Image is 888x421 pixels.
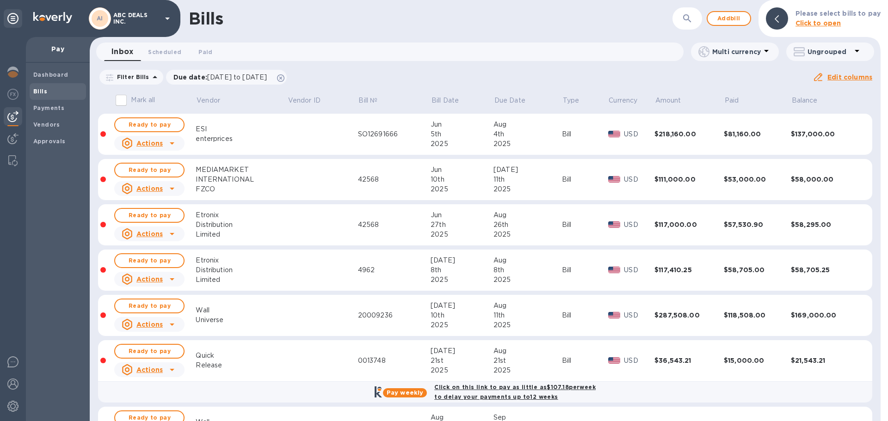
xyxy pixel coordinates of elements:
p: USD [624,175,654,184]
div: 8th [431,265,493,275]
b: Click on this link to pay as little as $107.18 per week to delay your payments up to 12 weeks [434,384,596,400]
div: 2025 [431,366,493,375]
u: Actions [136,230,163,238]
img: USD [608,267,621,273]
div: Aug [493,346,562,356]
div: 42568 [358,220,431,230]
u: Actions [136,275,163,283]
div: Bill [562,356,608,366]
div: Distribution [196,220,287,230]
span: Paid [725,96,751,105]
div: 2025 [431,184,493,194]
div: 11th [493,175,562,184]
div: [DATE] [431,256,493,265]
img: USD [608,131,621,137]
span: Add bill [715,13,743,24]
div: 2025 [493,184,562,194]
p: Vendor ID [288,96,321,105]
img: USD [608,312,621,318]
span: Ready to pay [123,255,176,266]
p: USD [624,220,654,230]
div: $58,000.00 [791,175,861,184]
b: Pay weekly [387,389,423,396]
img: Logo [33,12,72,23]
div: 2025 [493,139,562,149]
div: Jun [431,210,493,220]
div: Etronix [196,210,287,220]
div: $58,705.25 [791,265,861,275]
div: Distribution [196,265,287,275]
span: Inbox [111,45,133,58]
div: Bill [562,175,608,184]
div: Aug [493,301,562,311]
p: USD [624,129,654,139]
img: USD [608,176,621,183]
button: Ready to pay [114,117,185,132]
div: 27th [431,220,493,230]
span: Amount [655,96,693,105]
p: ABC DEALS INC. [113,12,160,25]
div: Limited [196,275,287,285]
div: $117,000.00 [654,220,724,229]
u: Actions [136,140,163,147]
span: Bill № [358,96,389,105]
button: Ready to pay [114,163,185,177]
div: $118,508.00 [724,311,791,320]
u: Edit columns [827,73,872,81]
div: 2025 [431,139,493,149]
b: Dashboard [33,71,68,78]
span: Currency [609,96,637,105]
div: $287,508.00 [654,311,724,320]
p: Multi currency [712,47,761,56]
div: Universe [196,315,287,325]
div: INTERNATIONAL [196,175,287,184]
div: 20009236 [358,311,431,320]
div: Bill [562,265,608,275]
div: SO12691666 [358,129,431,139]
div: 21st [431,356,493,366]
div: $21,543.21 [791,356,861,365]
div: Bill [562,129,608,139]
div: 2025 [493,320,562,330]
p: Mark all [131,95,155,105]
div: $137,000.00 [791,129,861,139]
span: Vendor ID [288,96,333,105]
div: $111,000.00 [654,175,724,184]
div: 8th [493,265,562,275]
div: Limited [196,230,287,239]
span: Ready to pay [123,346,176,357]
div: $57,530.90 [724,220,791,229]
div: Bill [562,220,608,230]
span: Due Date [494,96,537,105]
img: USD [608,357,621,364]
p: Balance [792,96,818,105]
button: Ready to pay [114,253,185,268]
b: Please select bills to pay [795,10,881,17]
p: Amount [655,96,681,105]
div: 5th [431,129,493,139]
div: ESI [196,124,287,134]
div: 42568 [358,175,431,184]
div: FZCO [196,184,287,194]
img: USD [608,221,621,228]
div: Aug [493,210,562,220]
span: Paid [198,47,212,57]
div: [DATE] [493,165,562,175]
div: [DATE] [431,346,493,356]
span: Bill Date [432,96,471,105]
b: AI [97,15,103,22]
div: 2025 [493,366,562,375]
div: $81,160.00 [724,129,791,139]
b: Bills [33,88,47,95]
div: $58,705.00 [724,265,791,275]
p: Due Date [494,96,525,105]
div: 2025 [493,230,562,239]
p: Pay [33,44,82,54]
div: 2025 [431,320,493,330]
span: Type [563,96,592,105]
span: Ready to pay [123,165,176,176]
div: Etronix [196,256,287,265]
span: Vendor [197,96,232,105]
div: 21st [493,356,562,366]
div: Jun [431,165,493,175]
